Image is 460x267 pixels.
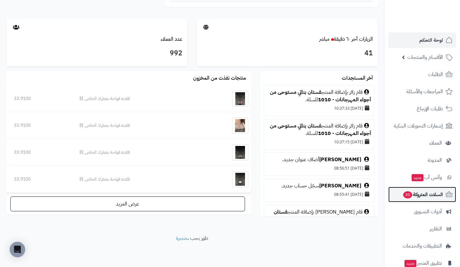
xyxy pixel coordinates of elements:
div: قام [PERSON_NAME] بإضافة المنتج للسلة. [267,208,371,231]
div: قام زائر بإضافة المنتج للسلة. [267,89,371,104]
a: فستان بناتي مستوحى من أجواء المهرجانات - 1010 [270,88,371,104]
div: قام زائر بإضافة المنتج للسلة. [267,122,371,137]
img: logo-2.png [416,17,454,31]
div: قلادة فواحة بعطرك الخاص ⛓ [79,122,199,129]
a: التطبيقات والخدمات [388,238,456,254]
span: لوحة التحكم [419,36,443,45]
div: 33.9100 [14,122,64,129]
a: المدونة [388,152,456,168]
span: أدوات التسويق [414,207,442,216]
img: قلادة فواحة بعطرك الخاص ⛓ [232,91,248,107]
div: سجّل حساب جديد. [267,182,371,190]
a: فستان بناتي مستوحى من أجواء المهرجانات - 1010 [270,122,371,137]
span: الطلبات [428,70,443,79]
div: قلادة فواحة بعطرك الخاص ⛓ [79,176,199,183]
small: مباشر [319,35,330,43]
a: [PERSON_NAME] [319,182,361,190]
span: جديد [404,260,416,267]
span: السلات المتروكة [403,190,443,199]
span: 30 [403,191,412,198]
span: المراجعات والأسئلة [406,87,443,96]
span: المدونة [428,156,442,165]
div: [DATE] 08:56:51 [267,163,371,172]
div: [DATE] 08:55:41 [267,190,371,199]
h3: آخر المستجدات [342,75,373,81]
h3: 992 [11,48,182,59]
img: قلادة فواحة بعطرك الخاص ⛓ [232,144,248,161]
div: 33.9100 [14,176,64,183]
span: طلبات الإرجاع [417,104,443,113]
a: لوحة التحكم [388,32,456,48]
span: التطبيقات والخدمات [403,241,442,250]
a: عدد العملاء [161,35,182,43]
div: [DATE] 10:37:15 [267,137,371,146]
a: فستان بناتي بتشجيرة هادئة مع حزام وجيوب - Mk2501011 [274,208,371,231]
h3: منتجات نفذت من المخزون [193,75,246,81]
a: [PERSON_NAME] [319,156,361,163]
a: عرض المزيد [10,196,245,211]
div: 33.9100 [14,149,64,156]
a: المراجعات والأسئلة [388,84,456,99]
span: التقارير [430,224,442,233]
img: قلادة فواحة بعطرك الخاص ⛓ [232,171,248,187]
span: الأقسام والمنتجات [407,53,443,62]
div: Open Intercom Messenger [10,242,25,257]
a: طلبات الإرجاع [388,101,456,117]
a: وآتس آبجديد [388,170,456,185]
div: 33.9100 [14,95,64,102]
div: قلادة فواحة بعطرك الخاص ⛓ [79,149,199,156]
span: إشعارات التحويلات البنكية [394,121,443,130]
a: التقارير [388,221,456,237]
span: وآتس آب [411,173,442,182]
img: قلادة فواحة بعطرك الخاص ⛓ [232,117,248,134]
a: الطلبات [388,67,456,82]
a: أدوات التسويق [388,204,456,219]
h3: 41 [202,48,373,59]
a: متجرة [176,234,188,242]
div: [DATE] 10:37:33 [267,104,371,113]
div: أضاف عنوان جديد. [267,156,371,163]
span: العملاء [429,139,442,148]
div: قلادة فواحة بعطرك الخاص ⛓ [79,95,199,102]
a: العملاء [388,135,456,151]
span: جديد [412,174,424,181]
a: الزيارات آخر ٦٠ دقيقةمباشر [319,35,373,43]
a: إشعارات التحويلات البنكية [388,118,456,134]
a: السلات المتروكة30 [388,187,456,202]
